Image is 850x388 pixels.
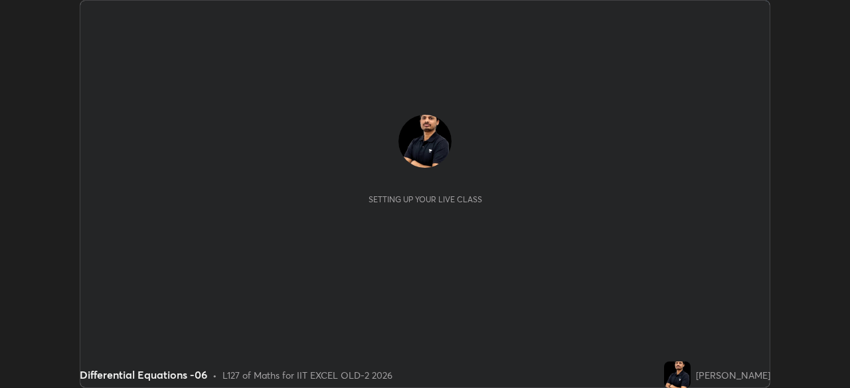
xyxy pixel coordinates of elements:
[222,368,392,382] div: L127 of Maths for IIT EXCEL OLD-2 2026
[80,367,207,383] div: Differential Equations -06
[212,368,217,382] div: •
[369,194,482,204] div: Setting up your live class
[398,115,452,168] img: 735308238763499f9048cdecfa3c01cf.jpg
[664,361,691,388] img: 735308238763499f9048cdecfa3c01cf.jpg
[696,368,770,382] div: [PERSON_NAME]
